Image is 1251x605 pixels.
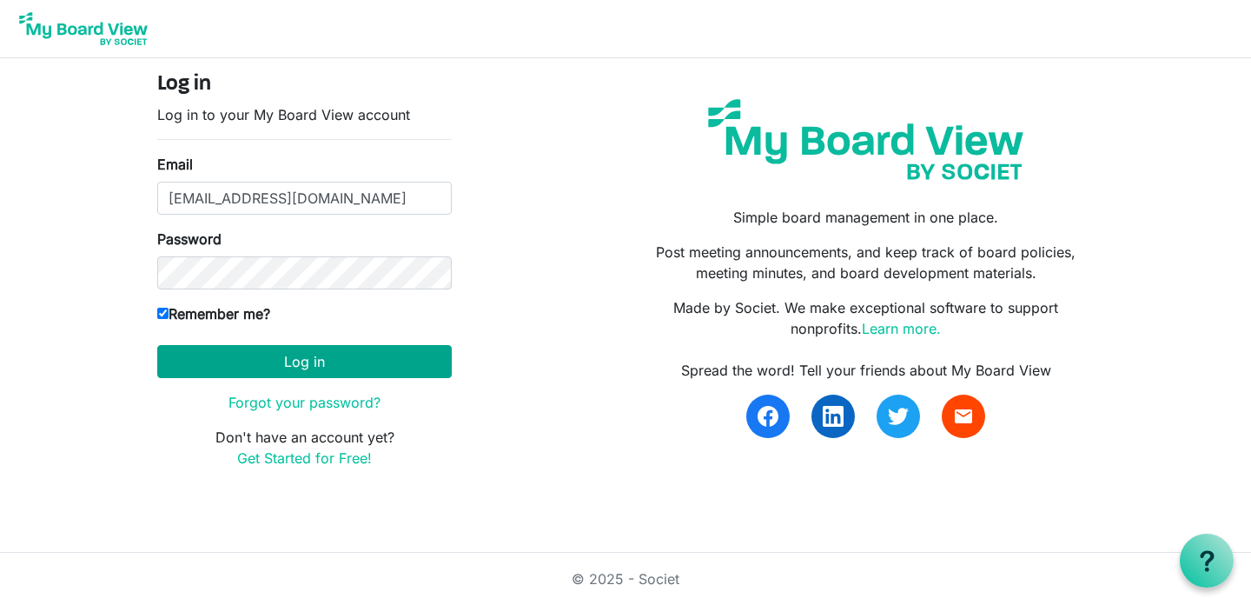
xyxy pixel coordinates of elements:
[157,345,452,378] button: Log in
[639,242,1094,283] p: Post meeting announcements, and keep track of board policies, meeting minutes, and board developm...
[639,207,1094,228] p: Simple board management in one place.
[639,297,1094,339] p: Made by Societ. We make exceptional software to support nonprofits.
[157,303,270,324] label: Remember me?
[639,360,1094,381] div: Spread the word! Tell your friends about My Board View
[862,320,941,337] a: Learn more.
[942,395,985,438] a: email
[237,449,372,467] a: Get Started for Free!
[695,86,1036,193] img: my-board-view-societ.svg
[823,406,844,427] img: linkedin.svg
[157,154,193,175] label: Email
[758,406,778,427] img: facebook.svg
[953,406,974,427] span: email
[14,7,153,50] img: My Board View Logo
[888,406,909,427] img: twitter.svg
[157,72,452,97] h4: Log in
[228,394,381,411] a: Forgot your password?
[157,229,222,249] label: Password
[157,104,452,125] p: Log in to your My Board View account
[157,427,452,469] p: Don't have an account yet?
[157,308,169,319] input: Remember me?
[572,570,679,588] a: © 2025 - Societ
